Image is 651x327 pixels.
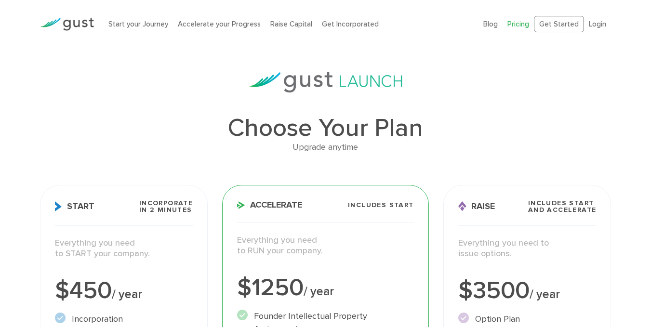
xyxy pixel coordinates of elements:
li: Incorporation [55,313,193,326]
span: Includes START and ACCELERATE [528,200,597,213]
span: / year [304,284,334,299]
a: Login [589,20,606,28]
span: / year [530,287,560,301]
a: Accelerate your Progress [178,20,261,28]
span: Includes START [348,202,414,209]
span: / year [112,287,142,301]
a: Get Started [534,16,584,33]
a: Blog [483,20,498,28]
img: Accelerate Icon [237,201,245,209]
img: Raise Icon [458,201,466,211]
p: Everything you need to START your company. [55,238,193,260]
li: Option Plan [458,313,597,326]
div: Upgrade anytime [40,141,611,155]
img: gust-launch-logos.svg [248,72,402,92]
span: Incorporate in 2 Minutes [139,200,193,213]
span: Accelerate [237,201,302,209]
a: Start your Journey [108,20,168,28]
span: Start [55,201,94,211]
h1: Choose Your Plan [40,116,611,141]
span: Raise [458,201,495,211]
a: Raise Capital [270,20,312,28]
img: Start Icon X2 [55,201,62,211]
p: Everything you need to issue options. [458,238,597,260]
p: Everything you need to RUN your company. [237,235,413,257]
div: $450 [55,279,193,303]
div: $3500 [458,279,597,303]
div: $1250 [237,276,413,300]
a: Pricing [507,20,529,28]
a: Get Incorporated [322,20,379,28]
img: Gust Logo [40,18,94,31]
